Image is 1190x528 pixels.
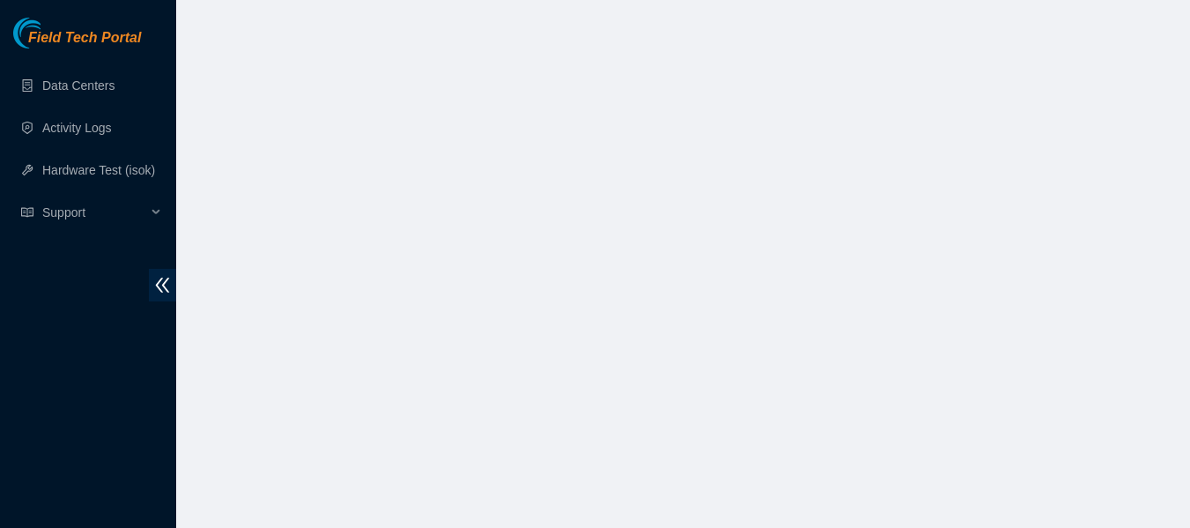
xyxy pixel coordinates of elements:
[42,78,115,93] a: Data Centers
[21,206,33,219] span: read
[13,32,141,55] a: Akamai TechnologiesField Tech Portal
[149,269,176,301] span: double-left
[42,163,155,177] a: Hardware Test (isok)
[42,121,112,135] a: Activity Logs
[42,195,146,230] span: Support
[28,30,141,47] span: Field Tech Portal
[13,18,89,48] img: Akamai Technologies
